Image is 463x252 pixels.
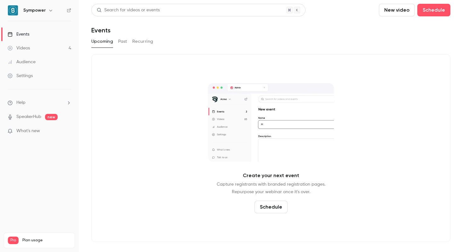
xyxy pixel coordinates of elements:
[91,36,113,47] button: Upcoming
[8,59,36,65] div: Audience
[8,73,33,79] div: Settings
[16,114,41,120] a: SpeakerHub
[417,4,450,16] button: Schedule
[16,128,40,134] span: What's new
[8,5,18,15] img: Sympower
[8,31,29,37] div: Events
[91,26,111,34] h1: Events
[97,7,160,14] div: Search for videos or events
[243,172,299,179] p: Create your next event
[16,99,26,106] span: Help
[22,238,71,243] span: Plan usage
[8,237,19,244] span: Pro
[217,181,325,196] p: Capture registrants with branded registration pages. Repurpose your webinar once it's over.
[132,36,153,47] button: Recurring
[45,114,58,120] span: new
[379,4,415,16] button: New video
[254,201,288,213] button: Schedule
[23,7,46,14] h6: Sympower
[8,99,71,106] li: help-dropdown-opener
[118,36,127,47] button: Past
[8,45,30,51] div: Videos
